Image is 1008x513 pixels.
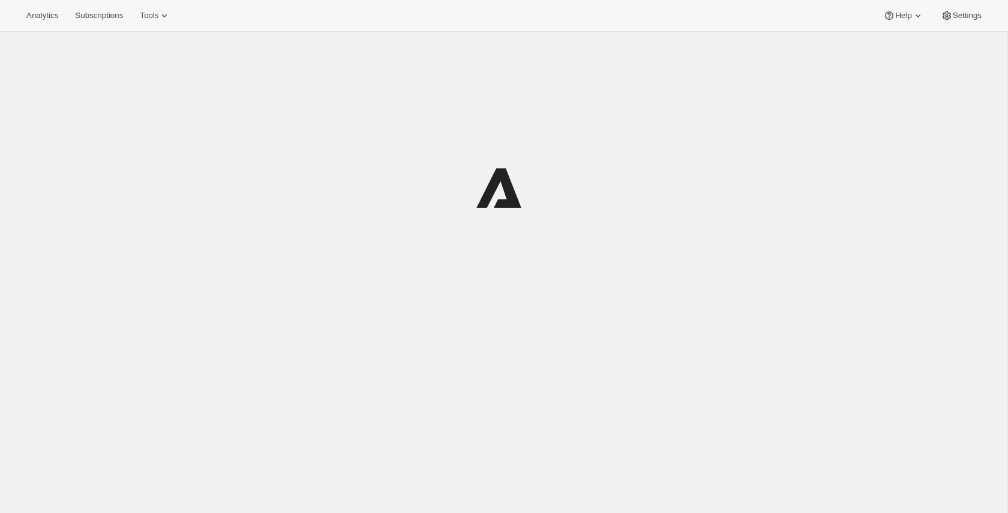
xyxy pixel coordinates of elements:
span: Settings [953,11,982,20]
button: Help [876,7,931,24]
span: Help [895,11,911,20]
span: Analytics [26,11,58,20]
button: Analytics [19,7,65,24]
button: Settings [934,7,989,24]
span: Subscriptions [75,11,123,20]
span: Tools [140,11,158,20]
button: Subscriptions [68,7,130,24]
button: Tools [133,7,178,24]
